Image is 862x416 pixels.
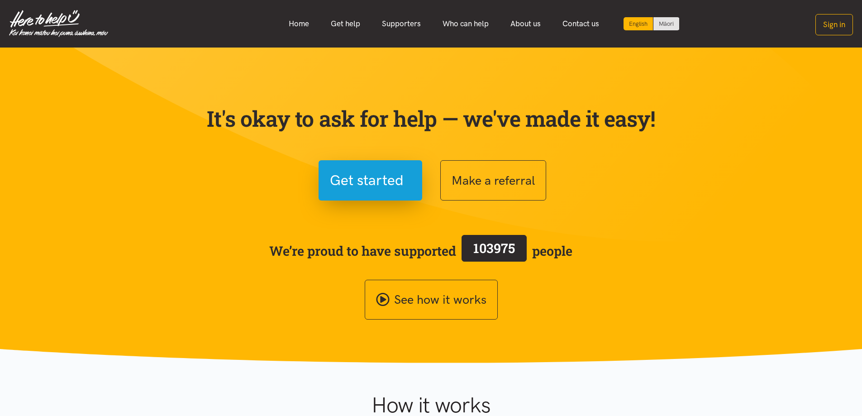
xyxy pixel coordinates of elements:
[371,14,432,33] a: Supporters
[473,239,515,257] span: 103975
[320,14,371,33] a: Get help
[278,14,320,33] a: Home
[9,10,108,37] img: Home
[456,233,532,268] a: 103975
[319,160,422,201] button: Get started
[440,160,546,201] button: Make a referral
[205,105,657,132] p: It's okay to ask for help — we've made it easy!
[815,14,853,35] button: Sign in
[624,17,653,30] div: Current language
[500,14,552,33] a: About us
[269,233,572,268] span: We’re proud to have supported people
[330,169,404,192] span: Get started
[624,17,680,30] div: Language toggle
[365,280,498,320] a: See how it works
[552,14,610,33] a: Contact us
[653,17,679,30] a: Switch to Te Reo Māori
[432,14,500,33] a: Who can help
